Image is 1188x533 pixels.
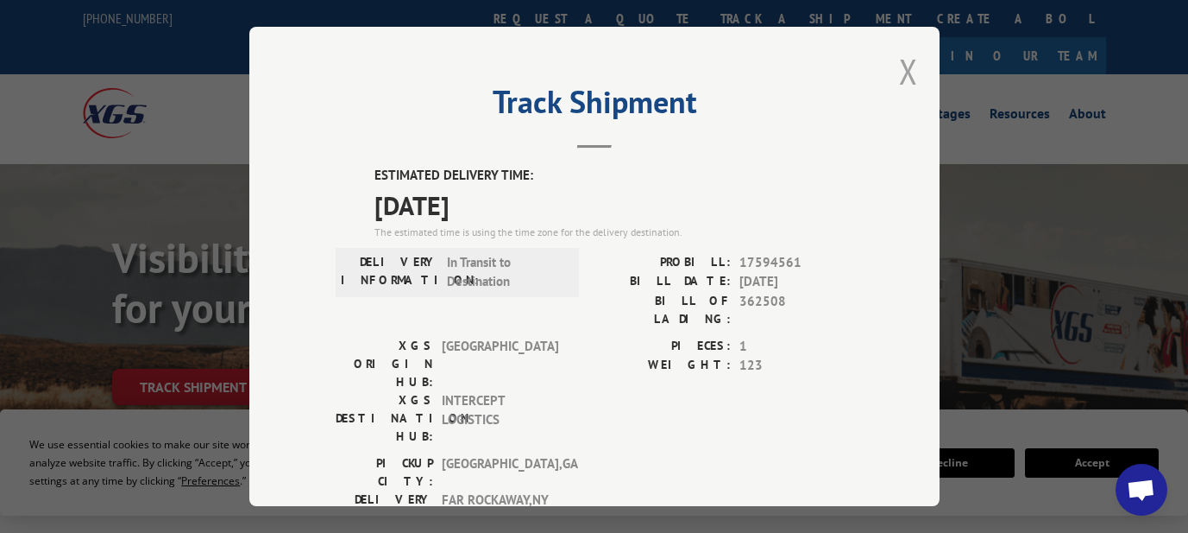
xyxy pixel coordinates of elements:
[594,356,731,376] label: WEIGHT:
[374,224,853,239] div: The estimated time is using the time zone for the delivery destination.
[336,454,433,490] label: PICKUP CITY:
[594,291,731,327] label: BILL OF LADING:
[336,90,853,123] h2: Track Shipment
[442,336,558,390] span: [GEOGRAPHIC_DATA]
[442,390,558,445] span: INTERCEPT LOGISTICS
[594,272,731,292] label: BILL DATE:
[594,336,731,356] label: PIECES:
[374,185,853,224] span: [DATE]
[447,252,563,291] span: In Transit to Destination
[336,390,433,445] label: XGS DESTINATION HUB:
[739,252,853,272] span: 17594561
[739,356,853,376] span: 123
[739,291,853,327] span: 362508
[739,336,853,356] span: 1
[336,490,433,526] label: DELIVERY CITY:
[1116,464,1167,516] div: Open chat
[374,166,853,186] label: ESTIMATED DELIVERY TIME:
[442,454,558,490] span: [GEOGRAPHIC_DATA] , GA
[739,272,853,292] span: [DATE]
[336,336,433,390] label: XGS ORIGIN HUB:
[899,48,918,94] button: Close modal
[341,252,438,291] label: DELIVERY INFORMATION:
[442,490,558,526] span: FAR ROCKAWAY , NY
[594,252,731,272] label: PROBILL:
